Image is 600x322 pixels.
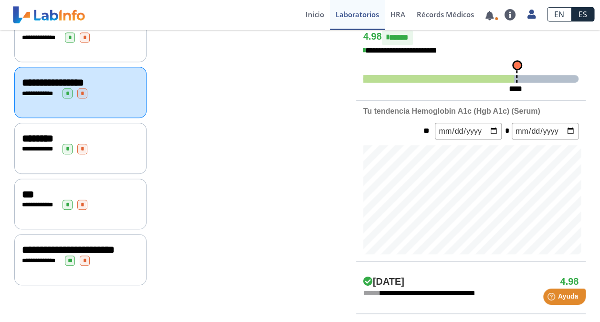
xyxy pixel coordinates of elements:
[512,123,579,140] input: mm/dd/yyyy
[363,276,404,288] h4: [DATE]
[571,7,594,21] a: ES
[363,31,579,45] h4: 4.98
[515,285,589,311] iframe: Help widget launcher
[390,10,405,19] span: HRA
[435,123,502,140] input: mm/dd/yyyy
[547,7,571,21] a: EN
[560,276,579,288] h4: 4.98
[363,107,540,115] b: Tu tendencia Hemoglobin A1c (Hgb A1c) (Serum)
